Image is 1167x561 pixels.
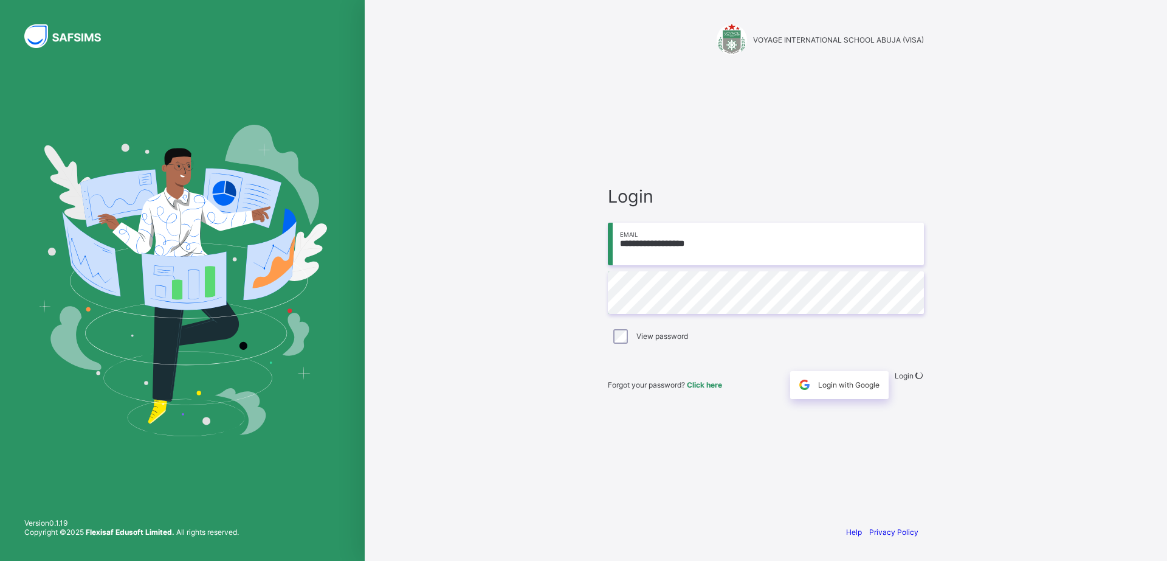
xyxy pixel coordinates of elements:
[608,186,924,207] span: Login
[24,24,115,48] img: SAFSIMS Logo
[869,528,918,537] a: Privacy Policy
[24,518,239,528] span: Version 0.1.19
[24,528,239,537] span: Copyright © 2025 All rights reserved.
[846,528,862,537] a: Help
[86,528,174,537] strong: Flexisaf Edusoft Limited.
[753,35,924,44] span: VOYAGE INTERNATIONAL SCHOOL ABUJA (VISA)
[608,380,722,389] span: Forgot your password?
[38,125,327,436] img: Hero Image
[818,380,880,389] span: Login with Google
[797,378,811,392] img: google.396cfc9801f0270233282035f929180a.svg
[895,371,914,380] span: Login
[687,380,722,389] a: Click here
[636,332,688,341] label: View password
